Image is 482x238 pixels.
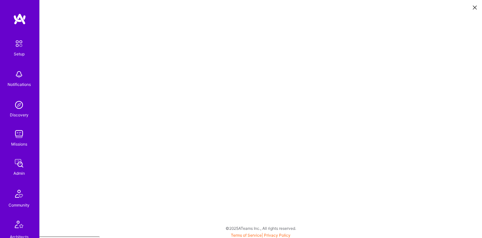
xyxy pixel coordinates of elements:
[11,141,27,148] div: Missions
[8,81,31,88] div: Notifications
[12,157,26,170] img: admin teamwork
[12,68,26,81] img: bell
[473,6,477,10] i: icon Close
[9,202,30,208] div: Community
[13,13,26,25] img: logo
[11,218,27,233] img: Architects
[12,98,26,111] img: discovery
[12,128,26,141] img: teamwork
[11,186,27,202] img: Community
[10,111,29,118] div: Discovery
[13,170,25,177] div: Admin
[12,37,26,50] img: setup
[14,50,25,57] div: Setup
